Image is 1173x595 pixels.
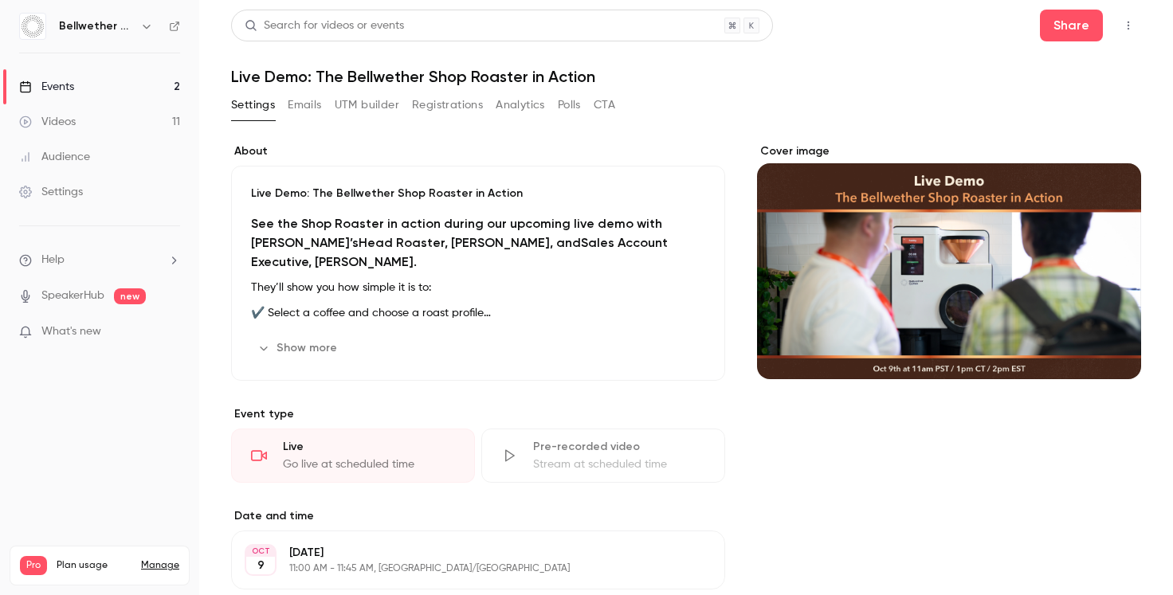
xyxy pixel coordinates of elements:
[757,143,1141,379] section: Cover image
[245,18,404,34] div: Search for videos or events
[251,214,705,272] h2: See the Shop Roaster in action during our upcoming live demo with [PERSON_NAME]’s , and .
[141,559,179,572] a: Manage
[283,439,455,455] div: Live
[533,456,705,472] div: Stream at scheduled time
[1040,10,1103,41] button: Share
[231,508,725,524] label: Date and time
[283,456,455,472] div: Go live at scheduled time
[231,406,725,422] p: Event type
[231,143,725,159] label: About
[19,114,76,130] div: Videos
[114,288,146,304] span: new
[19,79,74,95] div: Events
[335,92,399,118] button: UTM builder
[20,14,45,39] img: Bellwether Coffee
[359,235,550,250] strong: Head Roaster, [PERSON_NAME]
[481,429,725,483] div: Pre-recorded videoStream at scheduled time
[412,92,483,118] button: Registrations
[757,143,1141,159] label: Cover image
[231,67,1141,86] h1: Live Demo: The Bellwether Shop Roaster in Action
[594,92,615,118] button: CTA
[257,558,265,573] p: 9
[246,546,275,557] div: OCT
[231,92,275,118] button: Settings
[496,92,545,118] button: Analytics
[288,92,321,118] button: Emails
[19,149,90,165] div: Audience
[41,252,65,268] span: Help
[251,278,705,297] p: They’ll show you how simple it is to:
[289,545,641,561] p: [DATE]
[533,439,705,455] div: Pre-recorded video
[251,303,705,323] p: ✔️ Select a coffee and choose a roast profile
[289,562,641,575] p: 11:00 AM - 11:45 AM, [GEOGRAPHIC_DATA]/[GEOGRAPHIC_DATA]
[161,325,180,339] iframe: Noticeable Trigger
[41,323,101,340] span: What's new
[20,556,47,575] span: Pro
[231,429,475,483] div: LiveGo live at scheduled time
[41,288,104,304] a: SpeakerHub
[59,18,134,34] h6: Bellwether Coffee
[558,92,581,118] button: Polls
[57,559,131,572] span: Plan usage
[19,252,180,268] li: help-dropdown-opener
[251,186,705,202] p: Live Demo: The Bellwether Shop Roaster in Action
[19,184,83,200] div: Settings
[251,335,347,361] button: Show more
